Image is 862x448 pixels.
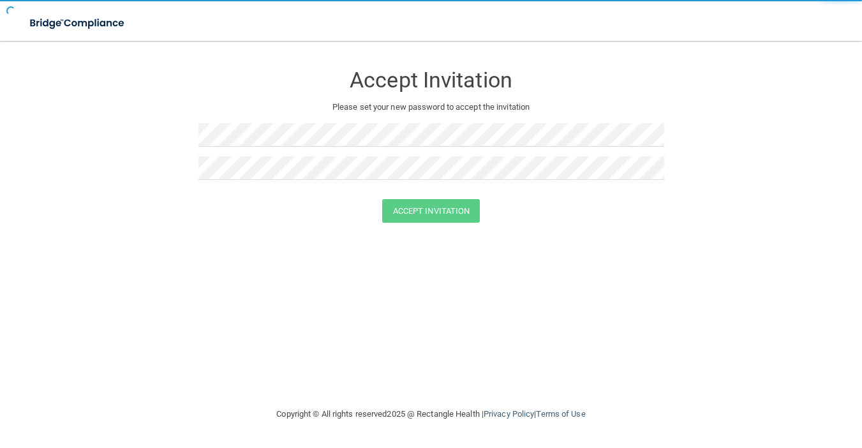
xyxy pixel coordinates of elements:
p: Please set your new password to accept the invitation [208,100,655,115]
div: Copyright © All rights reserved 2025 @ Rectangle Health | | [198,394,664,435]
img: bridge_compliance_login_screen.278c3ca4.svg [19,10,137,36]
a: Terms of Use [536,409,585,419]
h3: Accept Invitation [198,68,664,92]
button: Accept Invitation [382,199,480,223]
a: Privacy Policy [484,409,534,419]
